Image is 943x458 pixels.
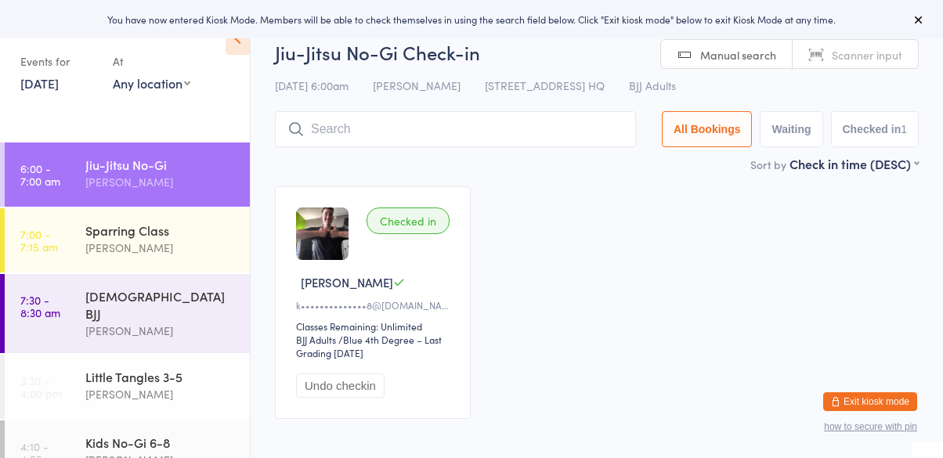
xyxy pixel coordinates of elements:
div: Little Tangles 3-5 [85,368,237,385]
a: 7:30 -8:30 am[DEMOGRAPHIC_DATA] BJJ[PERSON_NAME] [5,274,250,353]
input: Search [275,111,636,147]
button: All Bookings [662,111,753,147]
div: Events for [20,49,97,74]
a: 6:00 -7:00 amJiu-Jitsu No-Gi[PERSON_NAME] [5,142,250,207]
div: BJJ Adults [296,333,336,346]
div: [PERSON_NAME] [85,322,237,340]
span: BJJ Adults [629,78,676,93]
span: [DATE] 6:00am [275,78,349,93]
span: [PERSON_NAME] [301,274,393,290]
span: [STREET_ADDRESS] HQ [485,78,605,93]
div: At [113,49,190,74]
label: Sort by [750,157,786,172]
div: Check in time (DESC) [789,155,919,172]
time: 7:00 - 7:15 am [20,228,58,253]
button: Checked in1 [831,111,920,147]
div: [PERSON_NAME] [85,385,237,403]
span: Manual search [700,47,776,63]
div: 1 [901,123,907,135]
time: 7:30 - 8:30 am [20,294,60,319]
div: Classes Remaining: Unlimited [296,319,454,333]
img: image1624816339.png [296,207,349,260]
div: You have now entered Kiosk Mode. Members will be able to check themselves in using the search fie... [25,13,918,26]
a: 3:30 -4:00 pmLittle Tangles 3-5[PERSON_NAME] [5,355,250,419]
time: 6:00 - 7:00 am [20,162,60,187]
div: [PERSON_NAME] [85,173,237,191]
button: how to secure with pin [824,421,917,432]
a: 7:00 -7:15 amSparring Class[PERSON_NAME] [5,208,250,272]
div: [DEMOGRAPHIC_DATA] BJJ [85,287,237,322]
h2: Jiu-Jitsu No-Gi Check-in [275,39,919,65]
div: [PERSON_NAME] [85,239,237,257]
div: k••••••••••••••8@[DOMAIN_NAME] [296,298,454,312]
div: Any location [113,74,190,92]
a: [DATE] [20,74,59,92]
span: [PERSON_NAME] [373,78,461,93]
div: Sparring Class [85,222,237,239]
span: / Blue 4th Degree – Last Grading [DATE] [296,333,442,359]
div: Jiu-Jitsu No-Gi [85,156,237,173]
time: 3:30 - 4:00 pm [20,374,62,399]
span: Scanner input [832,47,902,63]
button: Exit kiosk mode [823,392,917,411]
div: Kids No-Gi 6-8 [85,434,237,451]
button: Undo checkin [296,373,385,398]
button: Waiting [760,111,822,147]
div: Checked in [367,207,450,234]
